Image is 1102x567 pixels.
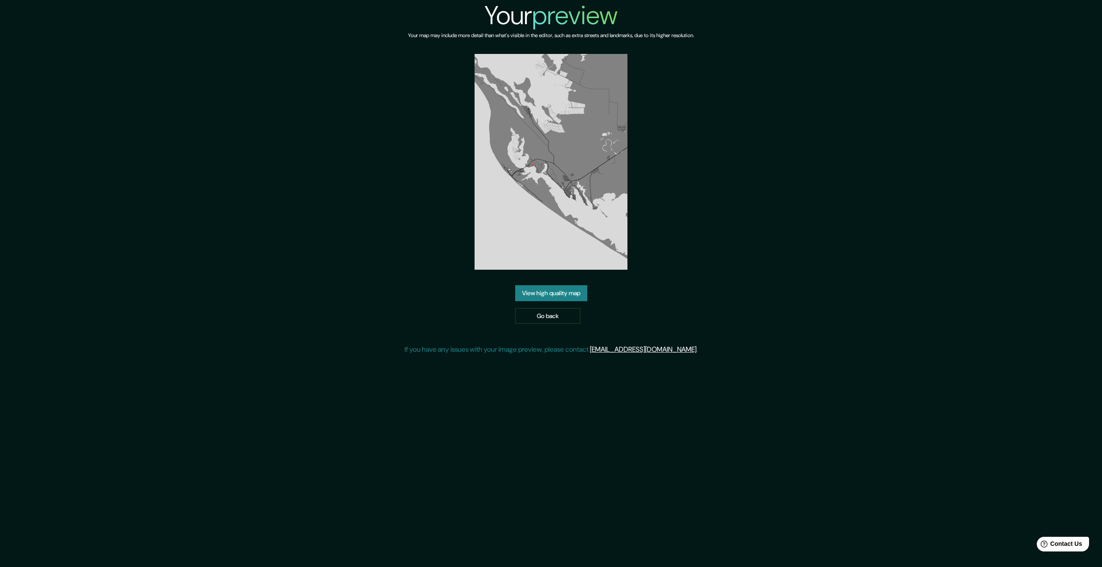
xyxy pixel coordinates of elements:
[408,31,694,40] h6: Your map may include more detail than what's visible in the editor, such as extra streets and lan...
[1025,533,1092,558] iframe: Help widget launcher
[590,345,697,354] a: [EMAIL_ADDRESS][DOMAIN_NAME]
[515,308,580,324] a: Go back
[475,54,627,270] img: created-map-preview
[515,285,587,301] a: View high quality map
[405,344,698,355] p: If you have any issues with your image preview, please contact .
